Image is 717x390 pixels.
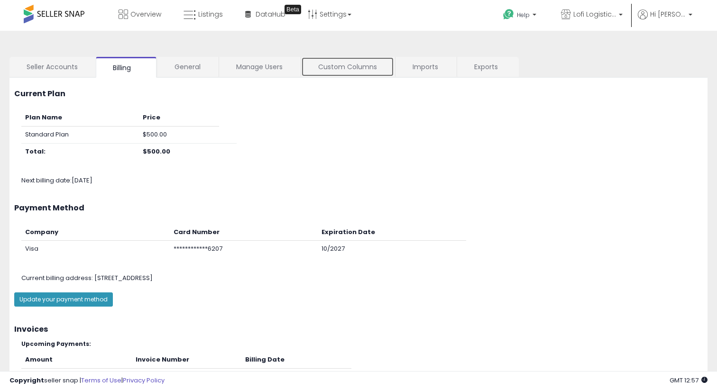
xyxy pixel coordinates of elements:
[21,273,93,282] span: Current billing address:
[395,57,456,77] a: Imports
[573,9,616,19] span: Lofi Logistics LLC
[318,241,466,257] td: 10/2027
[9,376,165,385] div: seller snap | |
[457,57,518,77] a: Exports
[285,5,301,14] div: Tooltip anchor
[14,274,717,283] div: [STREET_ADDRESS]
[241,368,351,385] td: [DATE]
[139,109,220,126] th: Price
[96,57,156,78] a: Billing
[157,57,218,77] a: General
[132,352,242,368] th: Invoice Number
[517,11,530,19] span: Help
[21,352,132,368] th: Amount
[132,368,242,385] td: 33EC6639-0020
[670,376,708,385] span: 2025-09-15 12:57 GMT
[14,90,703,98] h3: Current Plan
[650,9,686,19] span: Hi [PERSON_NAME]
[318,224,466,241] th: Expiration Date
[130,9,161,19] span: Overview
[25,147,46,156] b: Total:
[9,376,44,385] strong: Copyright
[170,224,318,241] th: Card Number
[21,109,139,126] th: Plan Name
[139,126,220,143] td: $500.00
[21,224,170,241] th: Company
[198,9,223,19] span: Listings
[301,57,394,77] a: Custom Columns
[21,341,703,347] h5: Upcoming Payments:
[14,325,703,334] h3: Invoices
[256,9,285,19] span: DataHub
[21,368,132,385] td: $500.00
[496,1,546,31] a: Help
[21,241,170,257] td: Visa
[219,57,300,77] a: Manage Users
[503,9,515,20] i: Get Help
[81,376,121,385] a: Terms of Use
[9,57,95,77] a: Seller Accounts
[123,376,165,385] a: Privacy Policy
[241,352,351,368] th: Billing Date
[143,147,170,156] b: $500.00
[14,176,717,185] div: Next billing date: [DATE]
[21,126,139,143] td: Standard Plan
[14,204,703,212] h3: Payment Method
[638,9,692,31] a: Hi [PERSON_NAME]
[14,292,113,307] button: Update your payment method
